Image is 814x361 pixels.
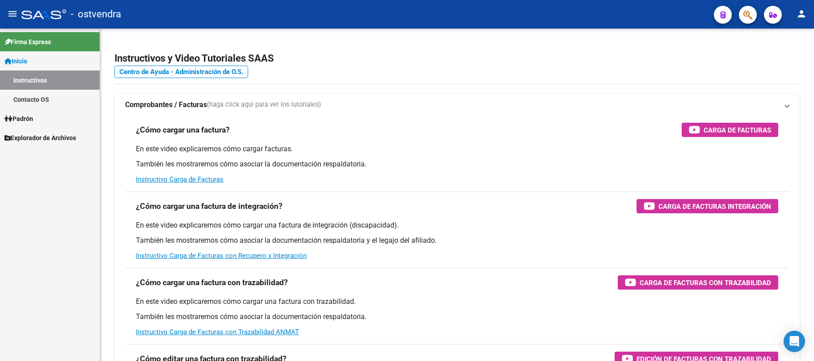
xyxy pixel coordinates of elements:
[4,114,33,124] span: Padrón
[658,201,771,212] span: Carga de Facturas Integración
[136,200,283,212] h3: ¿Cómo cargar una factura de integración?
[136,236,778,245] p: También les mostraremos cómo asociar la documentación respaldatoria y el legajo del afiliado.
[704,124,771,136] span: Carga de Facturas
[136,252,307,260] a: Instructivo Carga de Facturas con Recupero x Integración
[136,144,778,154] p: En este video explicaremos cómo cargar facturas.
[136,159,778,169] p: También les mostraremos cómo asociar la documentación respaldatoria.
[640,277,771,288] span: Carga de Facturas con Trazabilidad
[4,56,27,66] span: Inicio
[136,220,778,230] p: En este video explicaremos cómo cargar una factura de integración (discapacidad).
[796,8,807,19] mat-icon: person
[207,100,321,110] span: (haga click aquí para ver los tutoriales)
[7,8,18,19] mat-icon: menu
[136,312,778,322] p: También les mostraremos cómo asociar la documentación respaldatoria.
[4,37,51,47] span: Firma Express
[784,331,805,352] div: Open Intercom Messenger
[114,50,800,67] h2: Instructivos y Video Tutoriales SAAS
[4,133,76,143] span: Explorador de Archivos
[114,94,800,116] mat-expansion-panel-header: Comprobantes / Facturas(haga click aquí para ver los tutoriales)
[136,175,224,183] a: Instructivo Carga de Facturas
[136,297,778,307] p: En este video explicaremos cómo cargar una factura con trazabilidad.
[618,275,778,290] button: Carga de Facturas con Trazabilidad
[114,66,248,78] a: Centro de Ayuda - Administración de O.S.
[136,276,288,289] h3: ¿Cómo cargar una factura con trazabilidad?
[136,124,230,136] h3: ¿Cómo cargar una factura?
[71,4,121,24] span: - ostvendra
[682,123,778,137] button: Carga de Facturas
[637,199,778,213] button: Carga de Facturas Integración
[136,328,299,336] a: Instructivo Carga de Facturas con Trazabilidad ANMAT
[125,100,207,110] strong: Comprobantes / Facturas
